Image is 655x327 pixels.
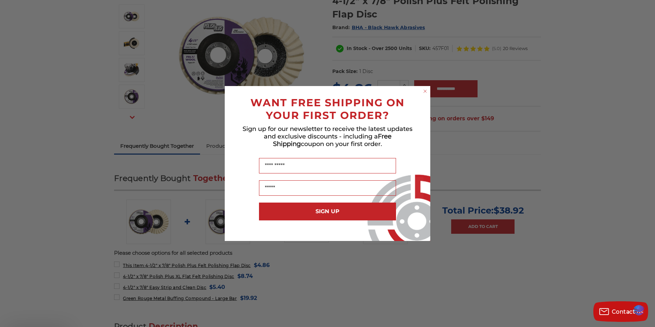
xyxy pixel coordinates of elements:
[250,96,405,122] span: WANT FREE SHIPPING ON YOUR FIRST ORDER?
[422,88,429,95] button: Close dialog
[612,308,644,315] span: Contact us
[259,180,396,196] input: Email
[259,203,396,220] button: SIGN UP
[593,301,648,322] button: Contact us
[633,304,645,317] img: svg+xml;base64,PHN2ZyB3aWR0aD0iMzQiIGhlaWdodD0iMzQiIHZpZXdCb3g9IjAgMCAzNCAzNCIgZmlsbD0ibm9uZSIgeG...
[273,133,392,148] span: Free Shipping
[243,125,412,148] span: Sign up for our newsletter to receive the latest updates and exclusive discounts - including a co...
